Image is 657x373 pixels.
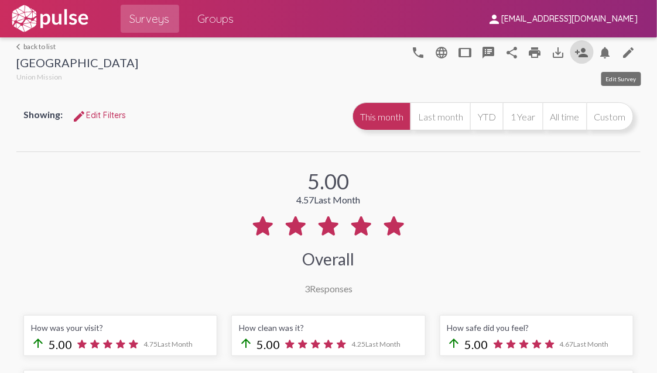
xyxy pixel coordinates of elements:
span: Union Mission [16,72,62,81]
mat-icon: language [434,46,449,60]
span: 4.75 [143,340,193,348]
span: Last Month [158,340,193,348]
mat-icon: arrow_upward [239,336,253,350]
button: 1 Year [503,102,543,130]
span: [EMAIL_ADDRESS][DOMAIN_NAME] [501,14,638,25]
button: Download [547,40,570,64]
button: YTD [470,102,503,130]
span: 5.00 [49,337,72,351]
span: Surveys [130,8,170,29]
button: All time [543,102,587,130]
mat-icon: Share [505,46,519,60]
div: How was your visit? [31,323,210,333]
mat-icon: person [487,12,501,26]
button: [EMAIL_ADDRESS][DOMAIN_NAME] [478,8,648,29]
button: Edit FiltersEdit Filters [63,105,135,126]
button: This month [353,102,410,130]
span: Showing: [23,109,63,120]
mat-icon: Person [575,46,589,60]
span: Last Month [574,340,609,348]
a: Surveys [121,5,179,33]
div: How clean was it? [239,323,418,333]
button: Share [500,40,523,64]
a: print [523,40,547,64]
span: Groups [198,8,234,29]
div: 5.00 [308,168,350,194]
mat-icon: Bell [598,46,612,60]
div: Responses [304,283,353,294]
span: 3 [304,283,310,294]
mat-icon: Download [552,46,566,60]
mat-icon: tablet [458,46,472,60]
mat-icon: print [528,46,542,60]
mat-icon: arrow_back_ios [16,43,23,50]
mat-icon: language [411,46,425,60]
div: [GEOGRAPHIC_DATA] [16,56,138,72]
mat-icon: speaker_notes [481,46,495,60]
button: Bell [594,40,617,64]
span: 4.25 [351,340,401,348]
span: Edit Filters [72,110,126,120]
div: Overall [303,249,355,269]
span: 4.67 [560,340,609,348]
button: Person [570,40,594,64]
a: back to list [16,42,138,51]
mat-icon: Edit Filters [72,109,86,123]
button: tablet [453,40,477,64]
button: speaker_notes [477,40,500,64]
span: 5.00 [465,337,488,351]
span: 5.00 [256,337,280,351]
span: Last Month [365,340,401,348]
mat-icon: arrow_upward [447,336,461,350]
a: edit [617,40,641,64]
div: 4.57 [297,194,361,205]
button: language [406,40,430,64]
button: Custom [587,102,634,130]
a: Groups [189,5,244,33]
div: How safe did you feel? [447,323,626,333]
button: Last month [410,102,470,130]
img: white-logo.svg [9,4,90,33]
mat-icon: arrow_upward [31,336,45,350]
span: Last Month [314,194,361,205]
mat-icon: edit [622,46,636,60]
button: language [430,40,453,64]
